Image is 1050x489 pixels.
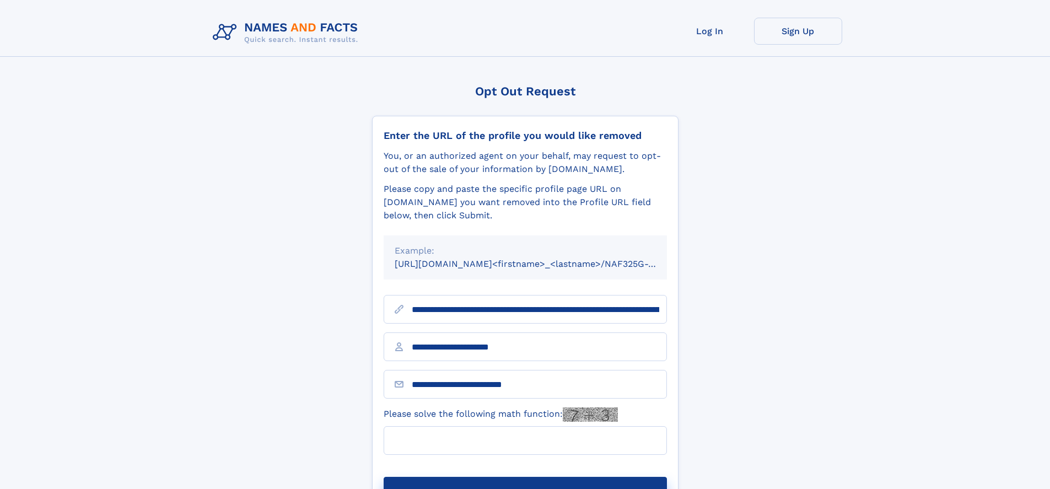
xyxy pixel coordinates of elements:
div: Opt Out Request [372,84,679,98]
div: Please copy and paste the specific profile page URL on [DOMAIN_NAME] you want removed into the Pr... [384,182,667,222]
div: Example: [395,244,656,257]
div: You, or an authorized agent on your behalf, may request to opt-out of the sale of your informatio... [384,149,667,176]
a: Log In [666,18,754,45]
div: Enter the URL of the profile you would like removed [384,130,667,142]
label: Please solve the following math function: [384,407,618,422]
img: Logo Names and Facts [208,18,367,47]
small: [URL][DOMAIN_NAME]<firstname>_<lastname>/NAF325G-xxxxxxxx [395,259,688,269]
a: Sign Up [754,18,842,45]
